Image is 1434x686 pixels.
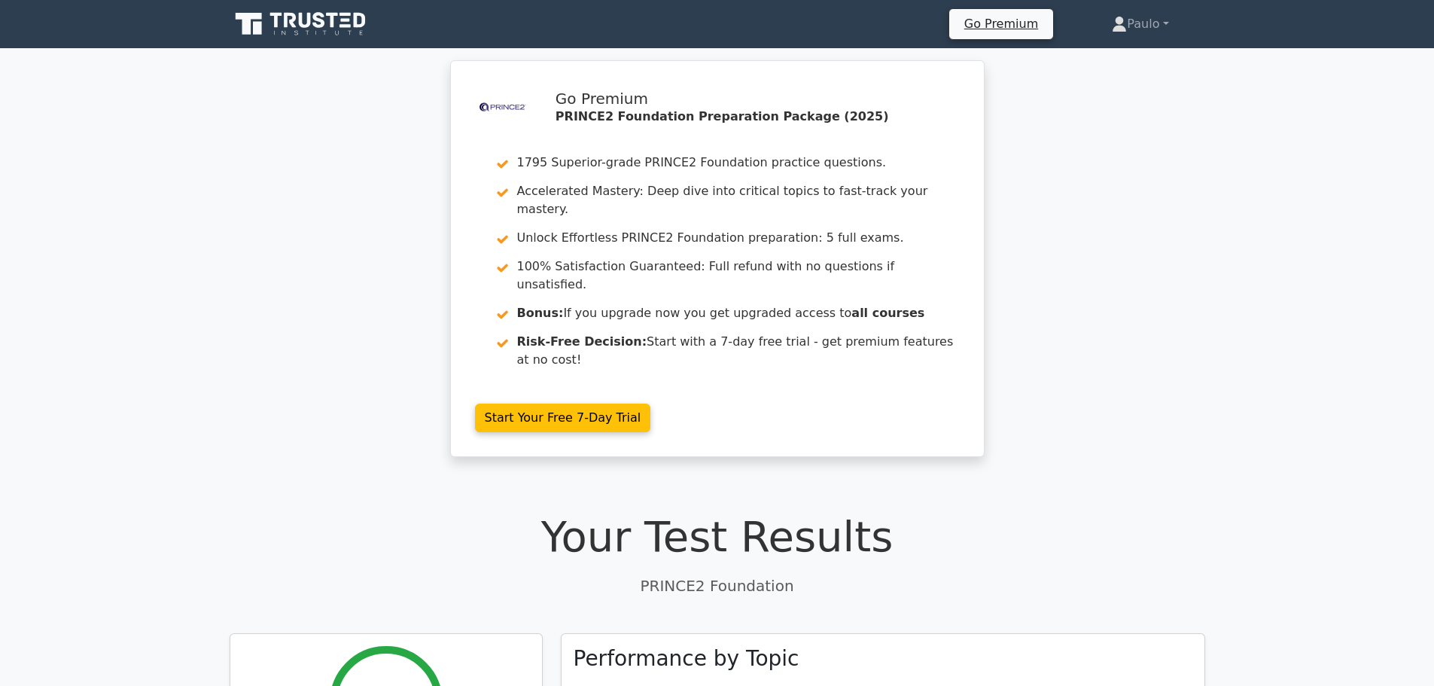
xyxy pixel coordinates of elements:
[475,404,651,432] a: Start Your Free 7-Day Trial
[574,646,799,672] h3: Performance by Topic
[230,575,1205,597] p: PRINCE2 Foundation
[230,511,1205,562] h1: Your Test Results
[1076,9,1204,39] a: Paulo
[955,14,1047,34] a: Go Premium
